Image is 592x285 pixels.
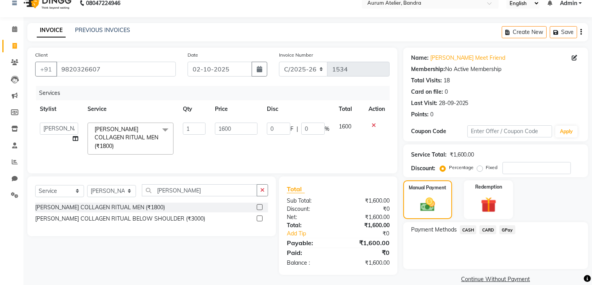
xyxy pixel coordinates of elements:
span: CARD [479,225,496,234]
span: GPay [499,225,515,234]
th: Price [210,100,262,118]
div: [PERSON_NAME] COLLAGEN RITUAL BELOW SHOULDER (₹3000) [35,215,205,223]
span: % [325,125,329,133]
label: Client [35,52,48,59]
img: _cash.svg [416,196,440,213]
div: Sub Total: [281,197,338,205]
span: [PERSON_NAME] COLLAGEN RITUAL MEN (₹1800) [95,126,158,150]
div: Card on file: [411,88,443,96]
div: Coupon Code [411,127,467,135]
div: Balance : [281,259,338,267]
label: Invoice Number [279,52,313,59]
div: No Active Membership [411,65,580,73]
button: Create New [502,26,547,38]
th: Action [364,100,390,118]
span: CASH [460,225,477,234]
span: 1600 [339,123,351,130]
div: Services [36,86,395,100]
div: Total Visits: [411,77,442,85]
div: Points: [411,110,429,119]
div: ₹1,600.00 [338,238,395,248]
th: Service [83,100,178,118]
div: ₹1,600.00 [450,151,474,159]
div: Service Total: [411,151,447,159]
input: Search or Scan [142,184,257,196]
a: Continue Without Payment [405,275,587,283]
div: ₹0 [338,205,395,213]
label: Date [188,52,198,59]
img: _gift.svg [476,195,501,214]
div: Membership: [411,65,445,73]
div: ₹1,600.00 [338,213,395,221]
div: Net: [281,213,338,221]
input: Search by Name/Mobile/Email/Code [56,62,176,77]
div: ₹1,600.00 [338,259,395,267]
div: 0 [430,110,433,119]
div: 0 [445,88,448,96]
span: F [290,125,293,133]
div: Last Visit: [411,99,437,107]
div: Name: [411,54,429,62]
label: Fixed [486,164,498,171]
label: Redemption [475,183,502,191]
input: Enter Offer / Coupon Code [467,125,552,137]
a: x [114,142,117,150]
span: Total [287,185,305,193]
div: Total: [281,221,338,230]
div: Paid: [281,248,338,257]
th: Stylist [35,100,83,118]
th: Disc [262,100,334,118]
div: ₹1,600.00 [338,221,395,230]
a: PREVIOUS INVOICES [75,27,130,34]
th: Qty [178,100,210,118]
button: +91 [35,62,57,77]
div: [PERSON_NAME] COLLAGEN RITUAL MEN (₹1800) [35,203,165,212]
a: INVOICE [37,23,66,37]
div: Discount: [411,164,435,173]
div: Discount: [281,205,338,213]
div: 28-09-2025 [439,99,469,107]
a: Add Tip [281,230,348,238]
label: Manual Payment [409,184,447,191]
div: 18 [444,77,450,85]
a: [PERSON_NAME] Meet Friend [430,54,506,62]
div: ₹0 [348,230,395,238]
button: Apply [555,126,578,137]
label: Percentage [449,164,474,171]
span: Payment Methods [411,226,457,234]
th: Total [334,100,364,118]
div: Payable: [281,238,338,248]
div: ₹1,600.00 [338,197,395,205]
div: ₹0 [338,248,395,257]
span: | [297,125,298,133]
button: Save [550,26,577,38]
